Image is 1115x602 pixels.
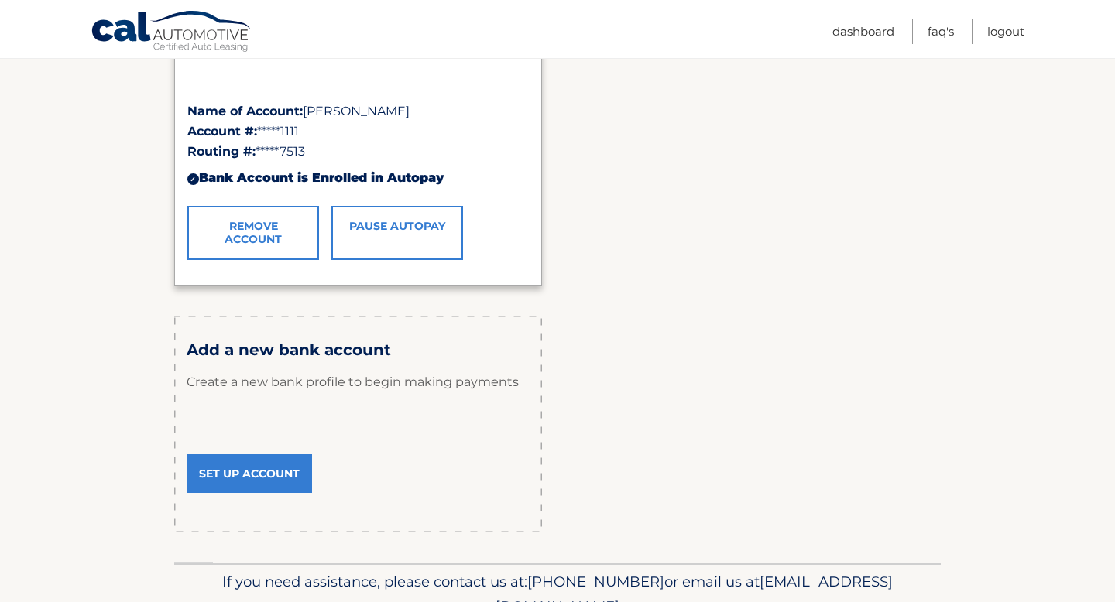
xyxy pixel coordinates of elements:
strong: Routing #: [187,144,256,159]
a: FAQ's [928,19,954,44]
strong: Name of Account: [187,104,303,118]
a: Cal Automotive [91,10,253,55]
a: Remove Account [187,206,319,260]
a: Pause AutoPay [331,206,463,260]
span: [PERSON_NAME] [303,104,410,118]
div: Bank Account is Enrolled in Autopay [187,162,529,194]
strong: Account #: [187,124,257,139]
a: Set Up Account [187,454,312,493]
span: [PHONE_NUMBER] [527,573,664,590]
h3: Add a new bank account [187,340,530,360]
a: Logout [987,19,1024,44]
div: ✓ [187,173,199,185]
a: Dashboard [832,19,894,44]
p: Create a new bank profile to begin making payments [187,359,530,405]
